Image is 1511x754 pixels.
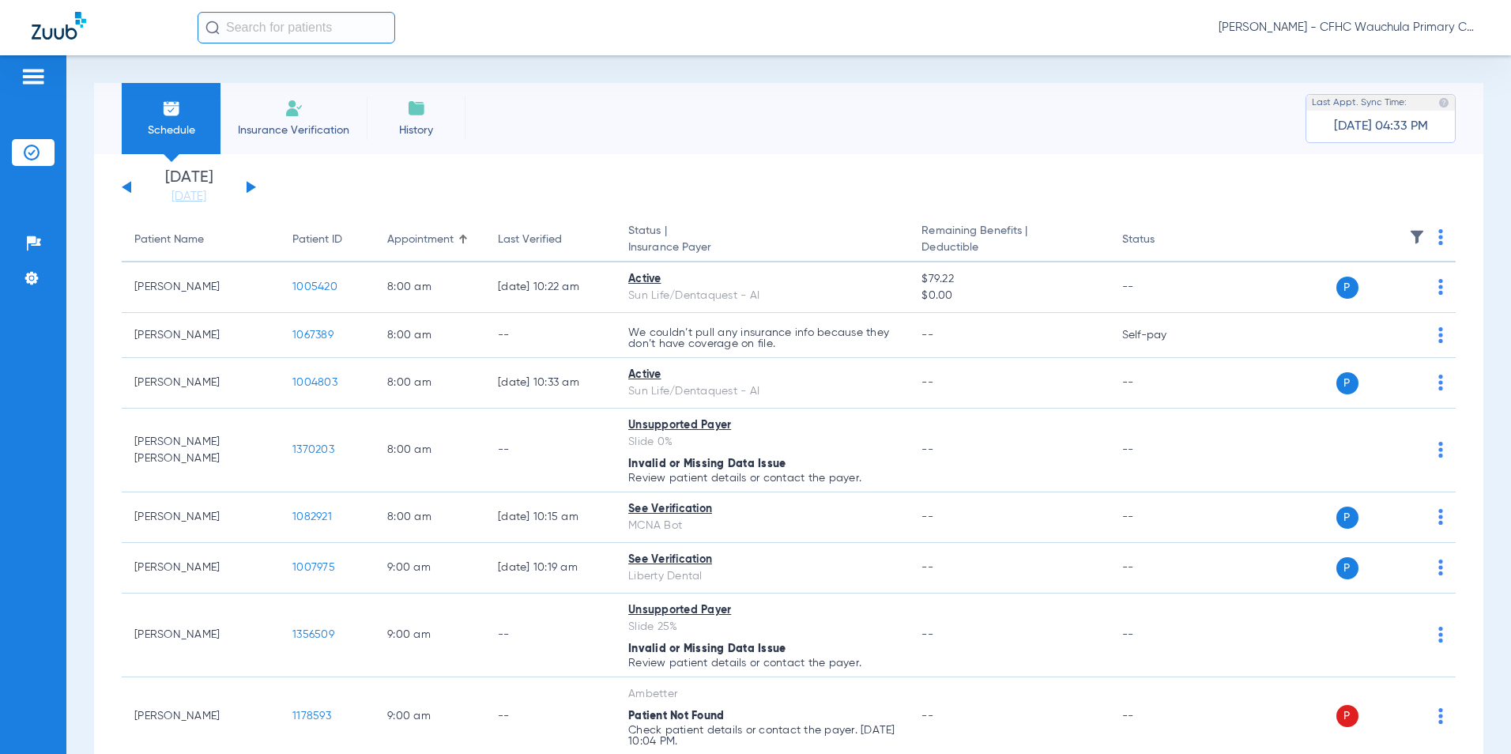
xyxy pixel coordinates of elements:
span: Schedule [134,123,209,138]
div: Unsupported Payer [628,417,896,434]
td: 8:00 AM [375,492,485,543]
span: Deductible [921,239,1096,256]
img: Search Icon [205,21,220,35]
span: -- [921,629,933,640]
div: Sun Life/Dentaquest - AI [628,288,896,304]
td: 8:00 AM [375,358,485,409]
div: Patient Name [134,232,204,248]
td: 8:00 AM [375,313,485,358]
td: Self-pay [1110,313,1216,358]
img: group-dot-blue.svg [1438,375,1443,390]
th: Status | [616,218,909,262]
td: [PERSON_NAME] [122,492,280,543]
div: MCNA Bot [628,518,896,534]
td: -- [1110,594,1216,677]
td: -- [485,409,616,492]
span: P [1336,507,1358,529]
span: -- [921,711,933,722]
img: group-dot-blue.svg [1438,627,1443,643]
span: Patient Not Found [628,711,724,722]
p: Review patient details or contact the payer. [628,658,896,669]
td: -- [1110,543,1216,594]
img: group-dot-blue.svg [1438,442,1443,458]
span: Last Appt. Sync Time: [1312,95,1407,111]
img: filter.svg [1409,229,1425,245]
iframe: Chat Widget [1432,678,1511,754]
span: 1356509 [292,629,334,640]
img: History [407,99,426,118]
td: 8:00 AM [375,409,485,492]
span: P [1336,372,1358,394]
td: -- [485,313,616,358]
span: -- [921,377,933,388]
div: Ambetter [628,686,896,703]
img: Manual Insurance Verification [284,99,303,118]
td: [DATE] 10:19 AM [485,543,616,594]
td: [PERSON_NAME] [122,358,280,409]
div: Liberty Dental [628,568,896,585]
span: Insurance Verification [232,123,355,138]
td: 9:00 AM [375,594,485,677]
span: 1004803 [292,377,337,388]
span: 1082921 [292,511,332,522]
span: 1370203 [292,444,334,455]
div: Appointment [387,232,454,248]
div: Patient ID [292,232,342,248]
td: [PERSON_NAME] [PERSON_NAME] [122,409,280,492]
p: Check patient details or contact the payer. [DATE] 10:04 PM. [628,725,896,747]
span: [DATE] 04:33 PM [1334,119,1428,134]
span: [PERSON_NAME] - CFHC Wauchula Primary Care Dental [1219,20,1479,36]
a: [DATE] [141,189,236,205]
img: last sync help info [1438,97,1449,108]
th: Remaining Benefits | [909,218,1109,262]
span: P [1336,557,1358,579]
p: Review patient details or contact the payer. [628,473,896,484]
li: [DATE] [141,170,236,205]
div: See Verification [628,552,896,568]
td: -- [1110,409,1216,492]
span: P [1336,705,1358,727]
td: -- [485,594,616,677]
img: group-dot-blue.svg [1438,279,1443,295]
img: group-dot-blue.svg [1438,229,1443,245]
div: Last Verified [498,232,603,248]
div: Appointment [387,232,473,248]
div: Active [628,367,896,383]
div: Active [628,271,896,288]
div: Unsupported Payer [628,602,896,619]
span: $79.22 [921,271,1096,288]
img: Schedule [162,99,181,118]
span: $0.00 [921,288,1096,304]
span: -- [921,562,933,573]
div: See Verification [628,501,896,518]
td: [DATE] 10:33 AM [485,358,616,409]
img: group-dot-blue.svg [1438,509,1443,525]
img: Zuub Logo [32,12,86,40]
div: Sun Life/Dentaquest - AI [628,383,896,400]
img: group-dot-blue.svg [1438,560,1443,575]
span: -- [921,511,933,522]
div: Slide 0% [628,434,896,451]
span: Invalid or Missing Data Issue [628,643,786,654]
td: [PERSON_NAME] [122,313,280,358]
span: History [379,123,454,138]
th: Status [1110,218,1216,262]
td: -- [1110,262,1216,313]
div: Slide 25% [628,619,896,635]
td: [DATE] 10:15 AM [485,492,616,543]
span: 1178593 [292,711,331,722]
img: group-dot-blue.svg [1438,327,1443,343]
span: 1067389 [292,330,333,341]
span: 1007975 [292,562,335,573]
td: [PERSON_NAME] [122,262,280,313]
td: -- [1110,492,1216,543]
td: [PERSON_NAME] [122,594,280,677]
span: -- [921,330,933,341]
td: [PERSON_NAME] [122,543,280,594]
input: Search for patients [198,12,395,43]
span: 1005420 [292,281,337,292]
span: Invalid or Missing Data Issue [628,458,786,469]
img: hamburger-icon [21,67,46,86]
td: -- [1110,358,1216,409]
